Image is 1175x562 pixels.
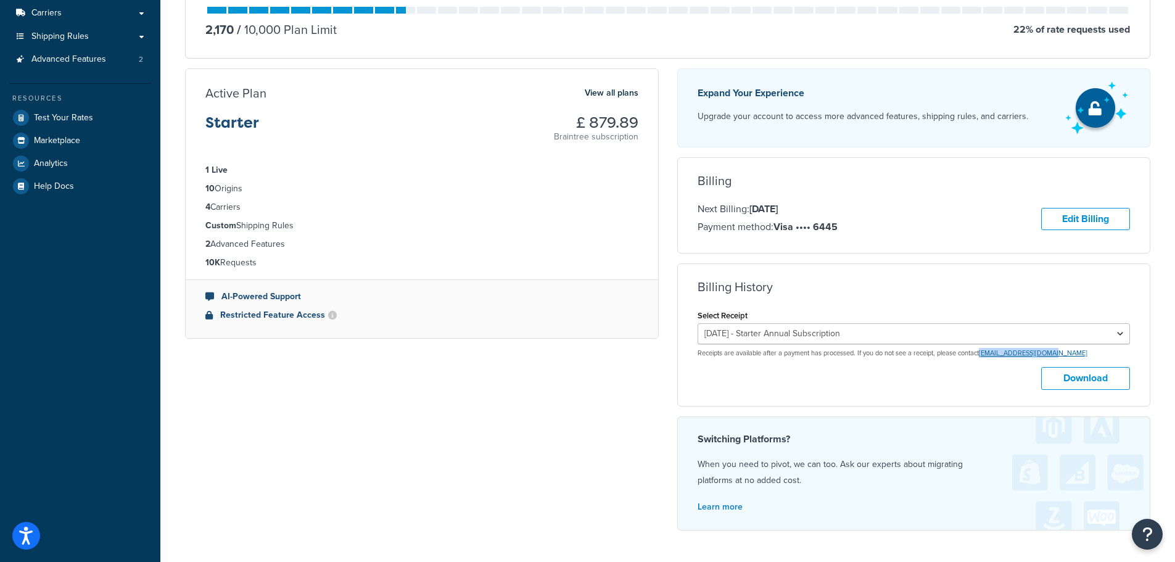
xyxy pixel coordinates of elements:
p: When you need to pivot, we can too. Ask our experts about migrating platforms at no added cost. [698,457,1131,489]
span: Advanced Features [31,54,106,65]
h4: Switching Platforms? [698,432,1131,447]
h3: £ 879.89 [554,115,638,131]
a: Shipping Rules [9,25,151,48]
li: Restricted Feature Access [205,308,638,322]
p: Payment method: [698,219,838,235]
p: 10,000 Plan Limit [234,21,337,38]
strong: 10K [205,256,220,269]
span: Test Your Rates [34,113,93,123]
p: Next Billing: [698,201,838,217]
label: Select Receipt [698,311,748,320]
p: Receipts are available after a payment has processed. If you do not see a receipt, please contact [698,349,1131,358]
li: Carriers [205,200,638,214]
h3: Billing History [698,280,773,294]
span: / [237,20,241,39]
a: Analytics [9,152,151,175]
a: Carriers [9,2,151,25]
div: Resources [9,93,151,104]
h3: Active Plan [205,86,266,100]
li: AI-Powered Support [205,290,638,304]
h3: Billing [698,174,732,188]
a: Advanced Features 2 [9,48,151,71]
li: Advanced Features [9,48,151,71]
li: Origins [205,182,638,196]
p: 22 % of rate requests used [1013,21,1130,38]
strong: 1 Live [205,163,228,176]
a: Learn more [698,500,743,513]
a: Help Docs [9,175,151,197]
p: Braintree subscription [554,131,638,143]
p: Upgrade your account to access more advanced features, shipping rules, and carriers. [698,108,1028,125]
strong: 4 [205,200,210,213]
span: Shipping Rules [31,31,89,42]
li: Advanced Features [205,238,638,251]
li: Shipping Rules [205,219,638,233]
p: 2,170 [205,21,234,38]
button: Download [1041,367,1130,390]
strong: Visa •••• 6445 [773,220,838,234]
h3: Starter [205,115,259,141]
p: Expand Your Experience [698,85,1028,102]
a: Test Your Rates [9,107,151,129]
span: Analytics [34,159,68,169]
a: Marketplace [9,130,151,152]
span: 2 [139,54,143,65]
strong: [DATE] [749,202,778,216]
strong: Custom [205,219,236,232]
a: Edit Billing [1041,208,1130,231]
a: Expand Your Experience Upgrade your account to access more advanced features, shipping rules, and... [677,68,1151,147]
li: Requests [205,256,638,270]
button: Open Resource Center [1132,519,1163,550]
strong: 2 [205,238,210,250]
span: Carriers [31,8,62,19]
span: Help Docs [34,181,74,192]
strong: 10 [205,182,215,195]
a: View all plans [585,85,638,101]
a: [EMAIL_ADDRESS][DOMAIN_NAME] [979,348,1087,358]
span: Marketplace [34,136,80,146]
